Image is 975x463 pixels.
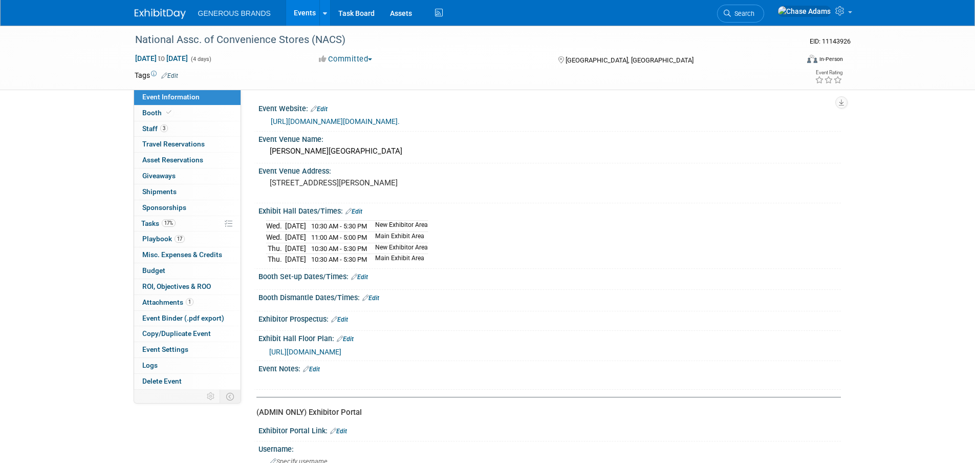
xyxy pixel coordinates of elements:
button: Committed [315,54,376,65]
td: [DATE] [285,232,306,243]
a: [URL][DOMAIN_NAME][DOMAIN_NAME]. [271,117,400,125]
td: Toggle Event Tabs [220,390,241,403]
td: New Exhibitor Area [369,243,428,254]
span: 1 [186,298,193,306]
a: Booth [134,106,241,121]
img: Format-Inperson.png [807,55,817,63]
span: Search [731,10,754,17]
a: Tasks17% [134,216,241,231]
a: Sponsorships [134,200,241,216]
span: GENEROUS BRANDS [198,9,271,17]
a: Copy/Duplicate Event [134,326,241,342]
div: Exhibitor Portal Link: [258,423,841,436]
td: Main Exhibit Area [369,232,428,243]
td: Thu. [266,243,285,254]
a: Budget [134,263,241,279]
span: Budget [142,266,165,275]
span: 17% [162,219,176,227]
a: Asset Reservations [134,153,241,168]
span: (4 days) [190,56,211,62]
td: Personalize Event Tab Strip [202,390,220,403]
span: 10:30 AM - 5:30 PM [311,256,367,263]
td: Main Exhibit Area [369,254,428,265]
span: Travel Reservations [142,140,205,148]
a: Attachments1 [134,295,241,310]
div: Event Venue Address: [258,163,841,176]
td: New Exhibitor Area [369,221,428,232]
a: Playbook17 [134,231,241,247]
td: Tags [135,70,178,80]
span: Event ID: 11143926 [810,37,851,45]
a: Misc. Expenses & Credits [134,247,241,263]
span: [DATE] [DATE] [135,54,188,63]
div: In-Person [819,55,843,63]
div: Booth Set-up Dates/Times: [258,269,841,282]
pre: [STREET_ADDRESS][PERSON_NAME] [270,178,490,187]
div: Username: [258,441,841,454]
span: ROI, Objectives & ROO [142,282,211,290]
td: Wed. [266,221,285,232]
a: Edit [351,273,368,281]
span: Logs [142,361,158,369]
a: Edit [311,106,328,113]
td: Thu. [266,254,285,265]
div: National Assc. of Convenience Stores (NACS) [132,31,783,49]
img: Chase Adams [777,6,831,17]
td: [DATE] [285,254,306,265]
span: Event Binder (.pdf export) [142,314,224,322]
div: Event Rating [815,70,842,75]
a: Staff3 [134,121,241,137]
div: (ADMIN ONLY) Exhibitor Portal [256,407,833,418]
span: Delete Event [142,377,182,385]
span: 10:30 AM - 5:30 PM [311,222,367,230]
span: Shipments [142,187,177,196]
a: Edit [345,208,362,215]
div: Exhibitor Prospectus: [258,311,841,325]
a: Event Binder (.pdf export) [134,311,241,326]
img: ExhibitDay [135,9,186,19]
td: [DATE] [285,221,306,232]
a: Edit [161,72,178,79]
div: Exhibit Hall Floor Plan: [258,331,841,344]
div: Event Venue Name: [258,132,841,144]
span: 11:00 AM - 5:00 PM [311,234,367,241]
a: Giveaways [134,169,241,184]
span: 3 [160,124,168,132]
a: Edit [331,316,348,323]
td: [DATE] [285,243,306,254]
span: Playbook [142,235,185,243]
td: Wed. [266,232,285,243]
span: Copy/Duplicate Event [142,329,211,338]
div: Event Format [738,53,843,69]
a: Search [717,5,764,23]
span: to [157,54,166,62]
a: ROI, Objectives & ROO [134,279,241,294]
a: Edit [362,294,379,302]
a: Edit [337,335,354,343]
a: Event Settings [134,342,241,357]
div: Event Notes: [258,361,841,374]
i: Booth reservation complete [166,110,171,115]
span: Misc. Expenses & Credits [142,250,222,259]
span: [GEOGRAPHIC_DATA], [GEOGRAPHIC_DATA] [566,56,694,64]
div: Booth Dismantle Dates/Times: [258,290,841,303]
span: Event Information [142,93,200,101]
a: Logs [134,358,241,373]
div: [PERSON_NAME][GEOGRAPHIC_DATA] [266,143,833,159]
a: Edit [330,428,347,435]
span: Sponsorships [142,203,186,212]
span: Asset Reservations [142,156,203,164]
span: Tasks [141,219,176,227]
div: Event Website: [258,101,841,114]
span: Staff [142,124,168,133]
span: Event Settings [142,345,188,353]
div: Exhibit Hall Dates/Times: [258,203,841,217]
a: Travel Reservations [134,137,241,152]
a: Delete Event [134,374,241,389]
span: Giveaways [142,172,176,180]
a: Event Information [134,90,241,105]
span: 10:30 AM - 5:30 PM [311,245,367,252]
a: [URL][DOMAIN_NAME] [269,348,341,356]
span: 17 [175,235,185,243]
